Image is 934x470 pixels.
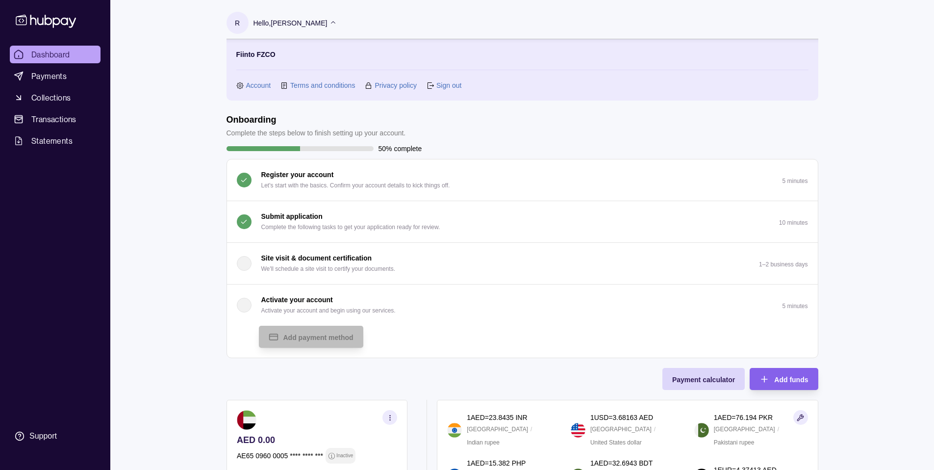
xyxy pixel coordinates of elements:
p: / [530,424,532,435]
p: Register your account [261,169,334,180]
a: Sign out [436,80,461,91]
p: United States dollar [590,437,642,448]
p: Indian rupee [467,437,500,448]
p: 1 USD = 3.68163 AED [590,412,653,423]
div: Activate your account Activate your account and begin using our services.5 minutes [227,326,818,358]
p: 50% complete [379,143,422,154]
p: Fiinto FZCO [236,49,276,60]
p: 1 AED = 76.194 PKR [714,412,773,423]
p: [GEOGRAPHIC_DATA] [467,424,528,435]
a: Transactions [10,110,101,128]
span: Add payment method [283,334,353,341]
span: Statements [31,135,73,147]
p: 1 AED = 23.8435 INR [467,412,527,423]
p: / [654,424,656,435]
p: AED 0.00 [237,435,397,445]
button: Site visit & document certification We'll schedule a site visit to certify your documents.1–2 bus... [227,243,818,284]
p: / [778,424,779,435]
p: We'll schedule a site visit to certify your documents. [261,263,396,274]
p: Hello, [PERSON_NAME] [253,18,328,28]
p: 1 AED = 32.6943 BDT [590,458,653,469]
p: Complete the steps below to finish setting up your account. [227,128,406,138]
span: Transactions [31,113,76,125]
a: Privacy policy [375,80,417,91]
span: Add funds [774,376,808,384]
button: Submit application Complete the following tasks to get your application ready for review.10 minutes [227,201,818,242]
button: Add funds [750,368,818,390]
img: in [447,423,462,438]
p: Activate your account [261,294,333,305]
p: 1–2 business days [759,261,808,268]
a: Dashboard [10,46,101,63]
span: Collections [31,92,71,104]
h1: Onboarding [227,114,406,125]
p: 5 minutes [782,178,808,184]
p: Let's start with the basics. Confirm your account details to kick things off. [261,180,450,191]
button: Activate your account Activate your account and begin using our services.5 minutes [227,285,818,326]
div: Support [29,431,57,442]
button: Add payment method [259,326,363,348]
p: R [235,18,240,28]
span: Payment calculator [672,376,735,384]
p: [GEOGRAPHIC_DATA] [590,424,652,435]
p: Activate your account and begin using our services. [261,305,396,316]
a: Collections [10,89,101,106]
span: Payments [31,70,67,82]
img: ae [237,410,256,430]
span: Dashboard [31,49,70,60]
button: Payment calculator [662,368,745,390]
a: Terms and conditions [290,80,355,91]
p: [GEOGRAPHIC_DATA] [714,424,775,435]
p: Site visit & document certification [261,253,372,263]
a: Payments [10,67,101,85]
p: Pakistani rupee [714,437,755,448]
a: Account [246,80,271,91]
p: Inactive [336,450,353,461]
p: Submit application [261,211,323,222]
img: pk [694,423,709,438]
a: Support [10,426,101,446]
button: Register your account Let's start with the basics. Confirm your account details to kick things of... [227,159,818,201]
p: Complete the following tasks to get your application ready for review. [261,222,440,233]
img: us [571,423,585,438]
p: 10 minutes [779,219,808,226]
p: 5 minutes [782,303,808,310]
a: Statements [10,132,101,150]
p: 1 AED = 15.382 PHP [467,458,526,469]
